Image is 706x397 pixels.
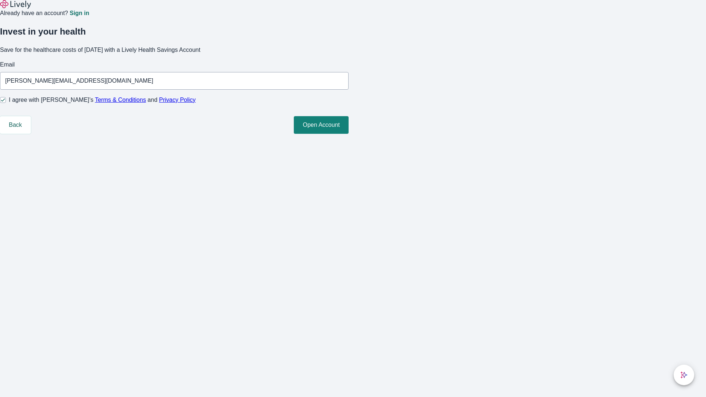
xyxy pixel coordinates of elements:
a: Privacy Policy [159,97,196,103]
span: I agree with [PERSON_NAME]’s and [9,96,196,104]
a: Terms & Conditions [95,97,146,103]
button: Open Account [294,116,349,134]
a: Sign in [69,10,89,16]
svg: Lively AI Assistant [680,371,688,379]
button: chat [674,365,694,385]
